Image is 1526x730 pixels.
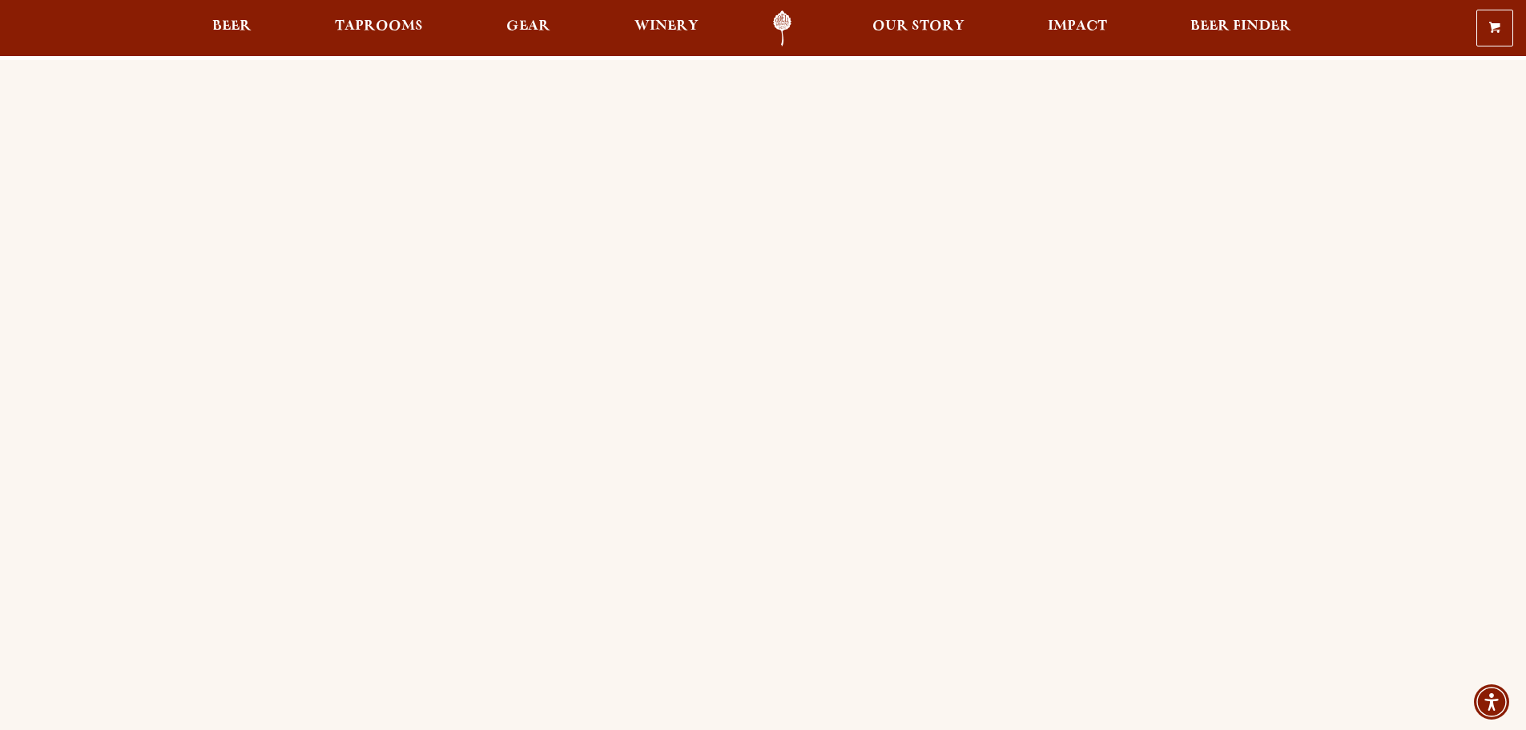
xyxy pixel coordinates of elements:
a: Gear [496,10,561,46]
span: Beer [212,20,252,33]
div: Accessibility Menu [1474,684,1509,720]
a: Taprooms [324,10,433,46]
a: Beer [202,10,262,46]
span: Winery [634,20,699,33]
a: Winery [624,10,709,46]
span: Beer Finder [1190,20,1291,33]
span: Impact [1048,20,1107,33]
a: Our Story [862,10,975,46]
span: Gear [506,20,550,33]
a: Odell Home [752,10,812,46]
a: Beer Finder [1180,10,1302,46]
span: Our Story [872,20,964,33]
a: Impact [1037,10,1117,46]
span: Taprooms [335,20,423,33]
